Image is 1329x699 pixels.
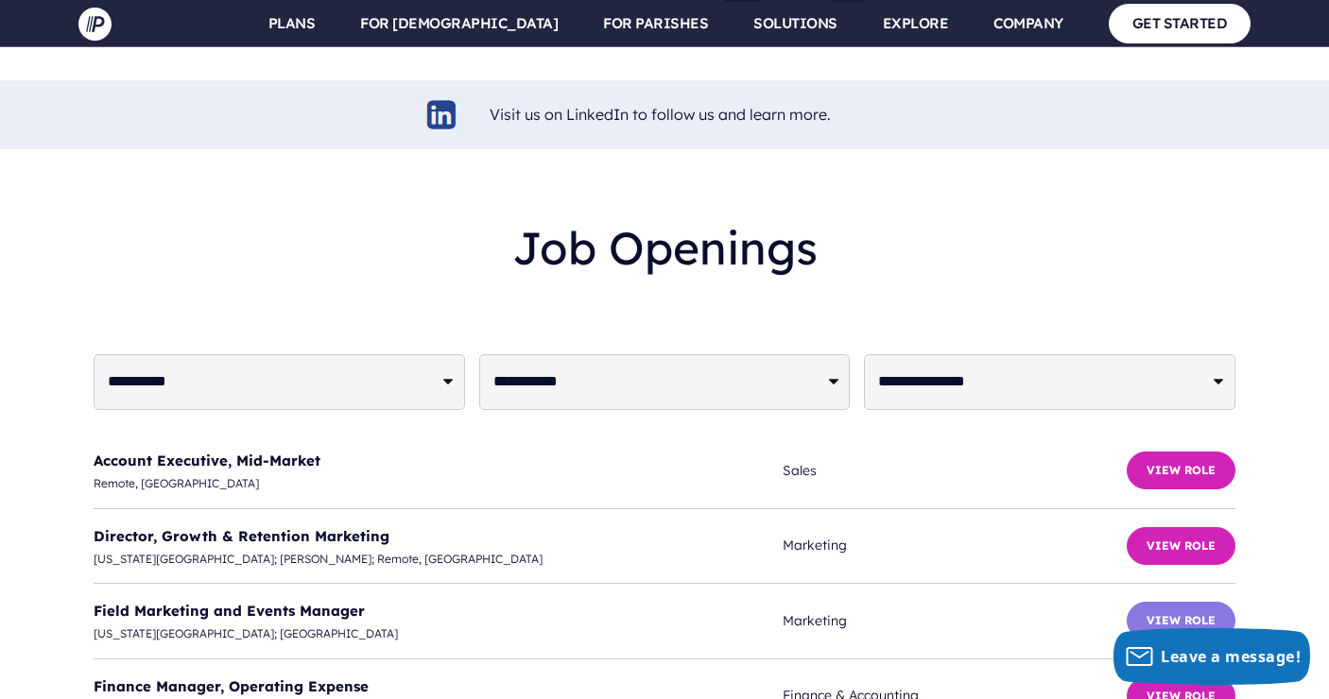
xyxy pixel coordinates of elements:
a: Field Marketing and Events Manager [94,602,365,620]
span: Sales [783,459,1127,483]
a: GET STARTED [1109,4,1251,43]
h2: Job Openings [94,206,1235,290]
span: Marketing [783,609,1127,633]
a: Visit us on LinkedIn to follow us and learn more. [490,105,831,124]
a: Account Executive, Mid-Market [94,452,320,469]
span: Leave a message! [1161,646,1301,667]
span: Remote, [GEOGRAPHIC_DATA] [94,473,783,494]
button: Leave a message! [1113,628,1310,685]
img: linkedin-logo [424,97,459,132]
span: Marketing [783,534,1127,557]
button: View Role [1127,527,1235,565]
button: View Role [1127,602,1235,639]
span: [US_STATE][GEOGRAPHIC_DATA]; [PERSON_NAME]; Remote, [GEOGRAPHIC_DATA] [94,549,783,570]
a: Finance Manager, Operating Expense [94,677,369,695]
span: [US_STATE][GEOGRAPHIC_DATA]; [GEOGRAPHIC_DATA] [94,623,783,644]
button: View Role [1127,452,1235,489]
a: Director, Growth & Retention Marketing [94,527,389,545]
